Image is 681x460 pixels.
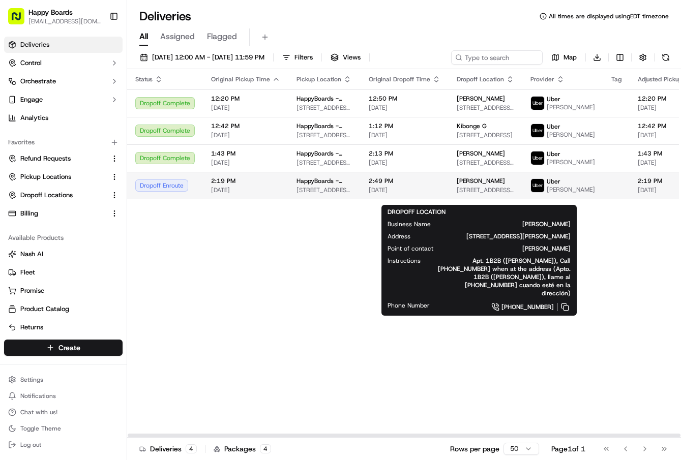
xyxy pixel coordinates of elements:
a: Pickup Locations [8,172,106,181]
span: Notifications [20,392,56,400]
span: 1:43 PM [211,149,280,158]
span: HappyBoards - Midtown New [297,122,352,130]
a: Dropoff Locations [8,191,106,200]
span: Dropoff Locations [20,191,73,200]
span: Filters [294,53,313,62]
img: uber-new-logo.jpeg [531,179,544,192]
span: Point of contact [388,244,433,253]
span: Original Pickup Time [211,75,270,83]
span: [DATE] [369,131,440,139]
a: Billing [8,209,106,218]
span: [DATE] [369,159,440,167]
span: Pickup Locations [20,172,71,181]
img: Joana Marie Avellanoza [10,175,26,192]
span: Uber [547,177,560,186]
button: Map [547,50,581,65]
span: Dropoff Location [457,75,504,83]
span: 12:42 PM [211,122,280,130]
span: [PERSON_NAME] [450,244,571,253]
span: • [34,158,37,166]
a: 📗Knowledge Base [6,223,82,241]
span: [STREET_ADDRESS] [457,131,514,139]
input: Type to search [451,50,543,65]
span: DROPOFF LOCATION [388,208,446,216]
span: HappyBoards - Midtown New [297,177,352,185]
a: Fleet [8,268,119,277]
span: All [139,30,148,43]
button: Refund Requests [4,150,123,167]
img: uber-new-logo.jpeg [531,124,544,137]
span: Chat with us! [20,408,57,416]
button: Nash AI [4,246,123,262]
span: Phone Number [388,301,430,310]
span: Happy Boards [28,7,73,17]
span: Business Name [388,220,431,228]
span: [STREET_ADDRESS][US_STATE] [297,159,352,167]
span: Orchestrate [20,77,56,86]
span: Pylon [101,252,123,260]
span: Instructions [388,257,421,265]
button: Engage [4,91,123,108]
a: Returns [8,323,119,332]
button: Filters [278,50,317,65]
button: Billing [4,205,123,222]
h1: Deliveries [139,8,191,24]
span: All times are displayed using EDT timezone [549,12,669,20]
div: 4 [186,444,197,453]
span: Uber [547,95,560,103]
button: Log out [4,438,123,452]
div: Start new chat [46,97,167,107]
button: [DATE] 12:00 AM - [DATE] 11:59 PM [135,50,269,65]
span: Fleet [20,268,35,277]
span: [DATE] [211,186,280,194]
span: [PERSON_NAME] [547,186,595,194]
span: 2:19 PM [211,177,280,185]
div: Past conversations [10,132,68,140]
span: Address [388,232,410,240]
span: [STREET_ADDRESS][US_STATE] [297,104,352,112]
span: [STREET_ADDRESS][US_STATE] [297,186,352,194]
span: Settings [20,376,43,384]
button: Chat with us! [4,405,123,419]
span: [DATE] [211,159,280,167]
img: Nash [10,10,31,30]
span: [STREET_ADDRESS][PERSON_NAME] [427,232,571,240]
button: Control [4,55,123,71]
div: Page 1 of 1 [551,444,585,454]
div: Deliveries [139,444,197,454]
img: 1736555255976-a54dd68f-1ca7-489b-9aae-adbdc363a1c4 [10,97,28,115]
span: [STREET_ADDRESS][PERSON_NAME] [457,104,514,112]
span: [DATE] 12:00 AM - [DATE] 11:59 PM [152,53,264,62]
span: [STREET_ADDRESS][US_STATE] [457,159,514,167]
span: Map [564,53,577,62]
span: Tag [611,75,621,83]
span: Toggle Theme [20,424,61,433]
span: Assigned [160,30,195,43]
span: • [137,185,140,193]
span: Original Dropoff Time [369,75,430,83]
button: Refresh [659,50,673,65]
button: Dropoff Locations [4,187,123,203]
span: 12:50 PM [369,95,440,103]
button: Create [4,340,123,356]
div: 4 [260,444,271,453]
img: uber-new-logo.jpeg [531,151,544,165]
a: Promise [8,286,119,295]
span: Nash AI [20,250,43,259]
span: [DATE] [369,186,440,194]
a: Powered byPylon [72,252,123,260]
span: Analytics [20,113,48,122]
span: HappyBoards - Midtown New [297,149,352,158]
button: Pickup Locations [4,169,123,185]
button: Orchestrate [4,73,123,89]
input: Got a question? Start typing here... [26,66,183,76]
a: Product Catalog [8,304,119,314]
span: Pickup Location [297,75,341,83]
button: Settings [4,373,123,387]
div: Favorites [4,134,123,150]
span: Product Catalog [20,304,69,314]
span: Deliveries [20,40,49,49]
span: [DATE] [369,104,440,112]
button: [EMAIL_ADDRESS][DOMAIN_NAME] [28,17,101,25]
